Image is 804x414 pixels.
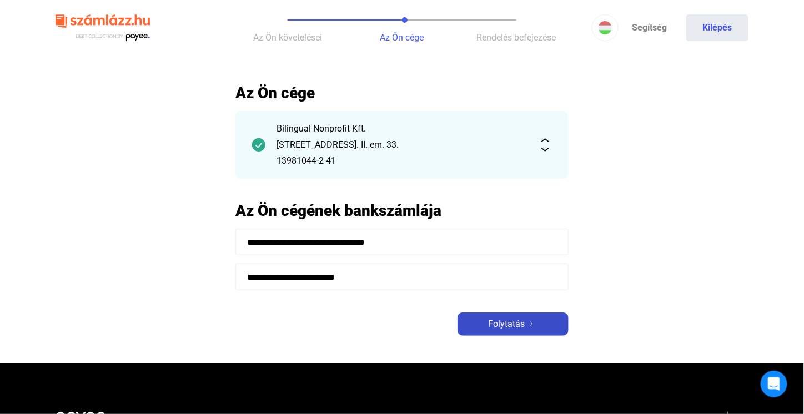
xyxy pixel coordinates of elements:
[525,321,538,327] img: arrow-right-white
[277,154,527,168] div: 13981044-2-41
[277,138,527,152] div: [STREET_ADDRESS]. II. em. 33.
[235,83,569,103] h2: Az Ön cége
[477,32,556,43] span: Rendelés befejezése
[253,32,322,43] span: Az Ön követelései
[380,32,424,43] span: Az Ön cége
[619,14,681,41] a: Segítség
[458,312,569,336] button: Folytatásarrow-right-white
[686,14,748,41] button: Kilépés
[592,14,619,41] button: HU
[761,371,787,397] div: Open Intercom Messenger
[235,201,569,220] h2: Az Ön cégének bankszámlája
[252,138,265,152] img: checkmark-darker-green-circle
[539,138,552,152] img: expand
[488,317,525,331] span: Folytatás
[599,21,612,34] img: HU
[277,122,527,135] div: Bilingual Nonprofit Kft.
[56,10,150,46] img: szamlazzhu-logo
